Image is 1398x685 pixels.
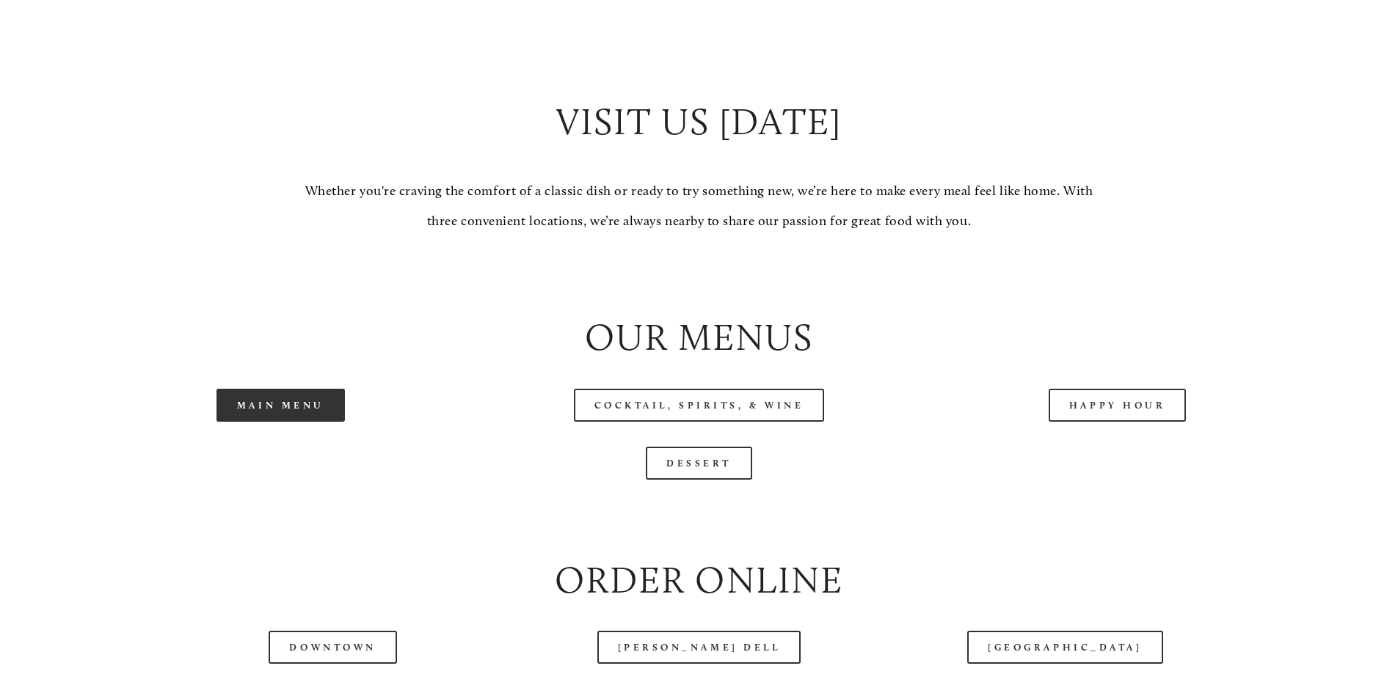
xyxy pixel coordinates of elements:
p: Whether you're craving the comfort of a classic dish or ready to try something new, we’re here to... [293,176,1104,237]
a: Cocktail, Spirits, & Wine [574,389,825,422]
a: Downtown [269,631,396,664]
a: Happy Hour [1049,389,1187,422]
a: Dessert [646,447,752,480]
a: Main Menu [216,389,345,422]
h2: Order Online [84,554,1314,607]
h2: Our Menus [84,312,1314,364]
a: [PERSON_NAME] Dell [597,631,801,664]
a: [GEOGRAPHIC_DATA] [967,631,1162,664]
